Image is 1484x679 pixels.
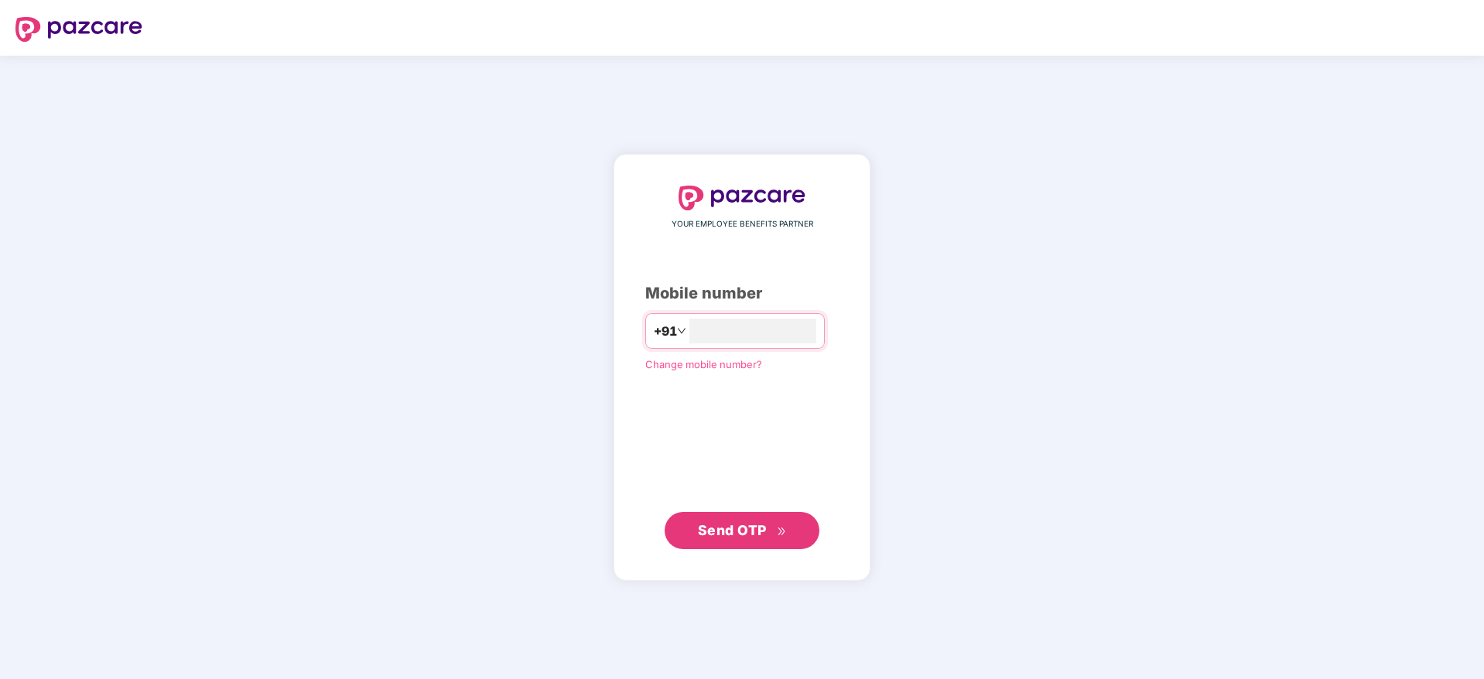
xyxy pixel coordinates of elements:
[654,322,677,341] span: +91
[665,512,819,549] button: Send OTPdouble-right
[15,17,142,42] img: logo
[645,281,839,305] div: Mobile number
[698,522,767,538] span: Send OTP
[677,326,686,336] span: down
[672,218,813,230] span: YOUR EMPLOYEE BENEFITS PARTNER
[645,358,762,370] a: Change mobile number?
[679,186,805,210] img: logo
[777,527,787,537] span: double-right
